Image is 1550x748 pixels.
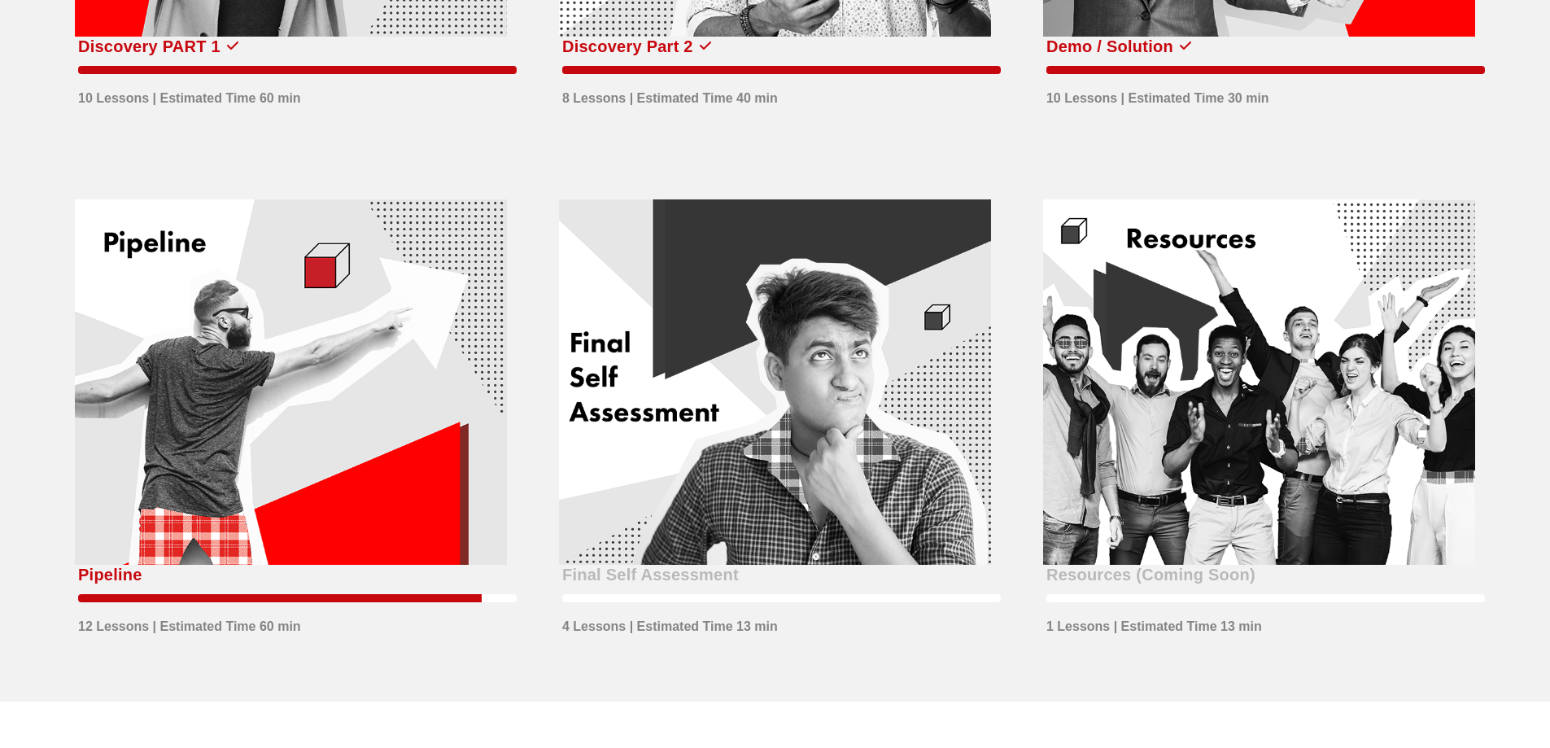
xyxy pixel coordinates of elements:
div: 1 Lessons | Estimated Time 13 min [1046,609,1262,636]
div: Pipeline [78,562,142,588]
div: 10 Lessons | Estimated Time 30 min [1046,81,1269,108]
div: 10 Lessons | Estimated Time 60 min [78,81,301,108]
div: 12 Lessons | Estimated Time 60 min [78,609,301,636]
div: Demo / Solution [1046,33,1173,59]
div: 8 Lessons | Estimated Time 40 min [562,81,778,108]
div: Resources (Coming Soon) [1046,562,1255,588]
div: Discovery PART 1 [78,33,220,59]
div: 4 Lessons | Estimated Time 13 min [562,609,778,636]
div: Final Self Assessment [562,562,739,588]
div: Discovery Part 2 [562,33,693,59]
